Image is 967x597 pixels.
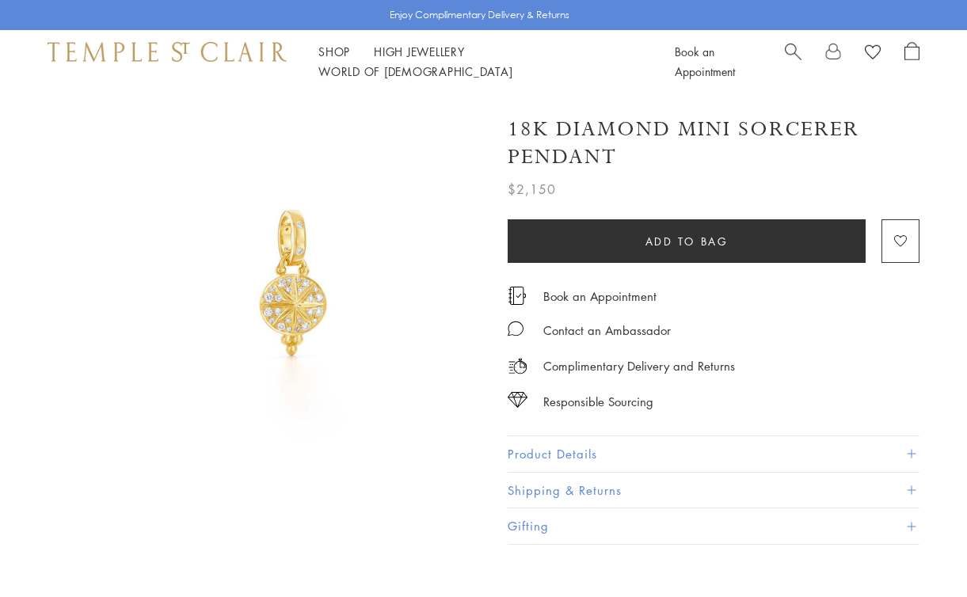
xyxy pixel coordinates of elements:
img: MessageIcon-01_2.svg [508,321,523,337]
img: P11810-SORSM [103,93,484,474]
h1: 18K Diamond Mini Sorcerer Pendant [508,116,919,171]
span: Add to bag [645,233,729,250]
a: High JewelleryHigh Jewellery [374,44,465,59]
a: World of [DEMOGRAPHIC_DATA]World of [DEMOGRAPHIC_DATA] [318,63,512,79]
a: Book an Appointment [675,44,735,79]
a: ShopShop [318,44,350,59]
button: Gifting [508,508,919,544]
img: Temple St. Clair [48,42,287,61]
button: Product Details [508,436,919,472]
div: Contact an Ambassador [543,321,671,340]
a: Book an Appointment [543,287,657,305]
img: icon_sourcing.svg [508,392,527,408]
img: icon_appointment.svg [508,287,527,305]
div: Responsible Sourcing [543,392,653,412]
p: Enjoy Complimentary Delivery & Returns [390,7,569,23]
button: Add to bag [508,219,866,263]
nav: Main navigation [318,42,639,82]
p: Complimentary Delivery and Returns [543,356,735,376]
button: Shipping & Returns [508,473,919,508]
img: icon_delivery.svg [508,356,527,376]
a: View Wishlist [865,42,881,66]
a: Search [785,42,801,82]
span: $2,150 [508,179,556,200]
a: Open Shopping Bag [904,42,919,82]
